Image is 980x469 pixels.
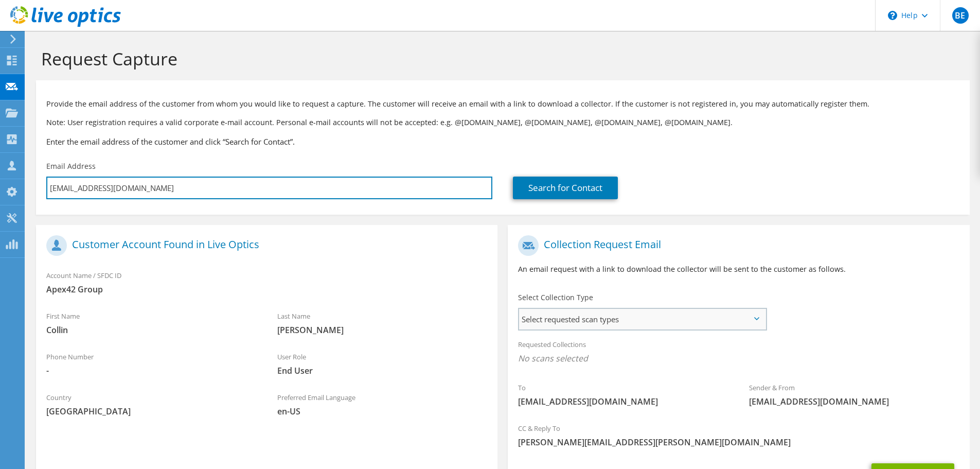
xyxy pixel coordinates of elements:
[267,346,498,381] div: User Role
[749,396,959,407] span: [EMAIL_ADDRESS][DOMAIN_NAME]
[46,117,959,128] p: Note: User registration requires a valid corporate e-mail account. Personal e-mail accounts will ...
[267,387,498,422] div: Preferred Email Language
[277,324,488,336] span: [PERSON_NAME]
[952,7,969,24] span: BE
[267,305,498,341] div: Last Name
[46,406,257,417] span: [GEOGRAPHIC_DATA]
[508,418,969,453] div: CC & Reply To
[739,377,970,412] div: Sender & From
[277,406,488,417] span: en-US
[518,264,959,275] p: An email request with a link to download the collector will be sent to the customer as follows.
[518,235,954,256] h1: Collection Request Email
[46,136,959,147] h3: Enter the email address of the customer and click “Search for Contact”.
[36,305,267,341] div: First Name
[41,48,959,70] h1: Request Capture
[518,396,728,407] span: [EMAIL_ADDRESS][DOMAIN_NAME]
[518,437,959,448] span: [PERSON_NAME][EMAIL_ADDRESS][PERSON_NAME][DOMAIN_NAME]
[46,98,959,110] p: Provide the email address of the customer from whom you would like to request a capture. The cust...
[46,161,96,171] label: Email Address
[36,346,267,381] div: Phone Number
[518,292,593,303] label: Select Collection Type
[508,377,739,412] div: To
[46,235,482,256] h1: Customer Account Found in Live Optics
[477,182,490,194] keeper-lock: Open Keeper Popup
[46,324,257,336] span: Collin
[513,177,618,199] a: Search for Contact
[36,387,267,422] div: Country
[518,353,959,364] span: No scans selected
[46,284,487,295] span: Apex42 Group
[519,309,765,329] span: Select requested scan types
[508,334,969,372] div: Requested Collections
[46,365,257,376] span: -
[277,365,488,376] span: End User
[888,11,897,20] svg: \n
[36,265,497,300] div: Account Name / SFDC ID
